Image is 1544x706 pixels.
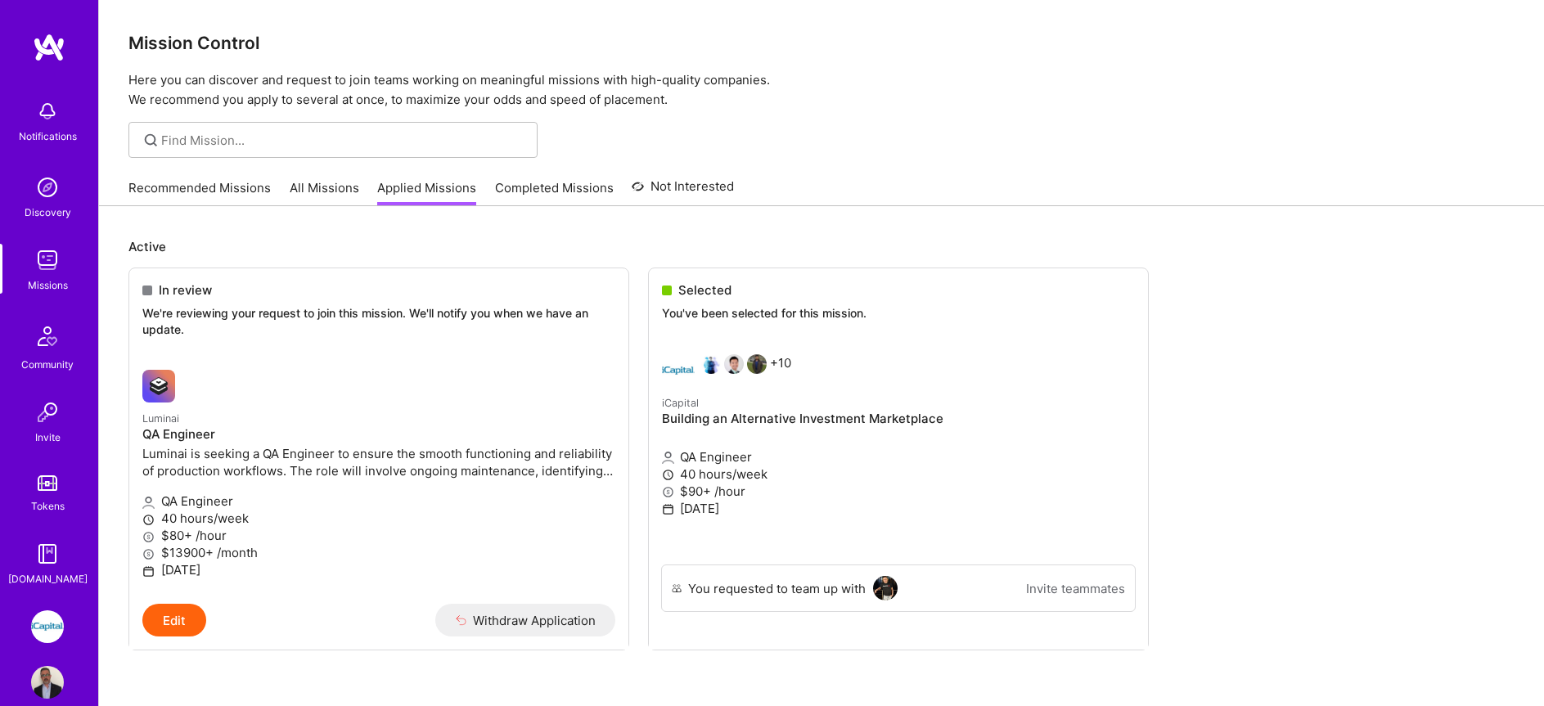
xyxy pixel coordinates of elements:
p: Luminai is seeking a QA Engineer to ensure the smooth functioning and reliability of production w... [142,445,615,479]
img: Community [28,317,67,356]
p: 40 hours/week [142,510,615,527]
i: icon SearchGrey [142,131,160,150]
i: icon Applicant [142,497,155,509]
a: All Missions [290,179,359,206]
img: teamwork [31,244,64,277]
div: Missions [28,277,68,294]
img: logo [33,33,65,62]
p: $80+ /hour [142,527,615,544]
img: discovery [31,171,64,204]
p: QA Engineer [142,492,615,510]
h4: QA Engineer [142,427,615,442]
img: Luminai company logo [142,370,175,402]
input: Find Mission... [161,132,525,149]
i: icon MoneyGray [142,548,155,560]
img: bell [31,95,64,128]
div: Tokens [31,497,65,515]
a: User Avatar [27,666,68,699]
div: Discovery [25,204,71,221]
span: In review [159,281,212,299]
p: Active [128,238,1515,255]
h3: Mission Control [128,33,1515,53]
div: Invite [35,429,61,446]
div: [DOMAIN_NAME] [8,570,88,587]
i: icon Clock [142,514,155,526]
p: $13900+ /month [142,544,615,561]
i: icon MoneyGray [142,531,155,543]
a: Recommended Missions [128,179,271,206]
p: We're reviewing your request to join this mission. We'll notify you when we have an update. [142,305,615,337]
p: [DATE] [142,561,615,578]
button: Edit [142,604,206,636]
a: iCapital: Building an Alternative Investment Marketplace [27,610,68,643]
a: Luminai company logoLuminaiQA EngineerLuminai is seeking a QA Engineer to ensure the smooth funct... [129,357,628,604]
small: Luminai [142,412,179,425]
img: iCapital: Building an Alternative Investment Marketplace [31,610,64,643]
a: Applied Missions [377,179,476,206]
img: guide book [31,537,64,570]
p: Here you can discover and request to join teams working on meaningful missions with high-quality ... [128,70,1515,110]
img: User Avatar [31,666,64,699]
i: icon Calendar [142,565,155,578]
img: tokens [38,475,57,491]
a: Not Interested [632,177,734,206]
a: Completed Missions [495,179,614,206]
div: Community [21,356,74,373]
img: Invite [31,396,64,429]
button: Withdraw Application [435,604,616,636]
div: Notifications [19,128,77,145]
